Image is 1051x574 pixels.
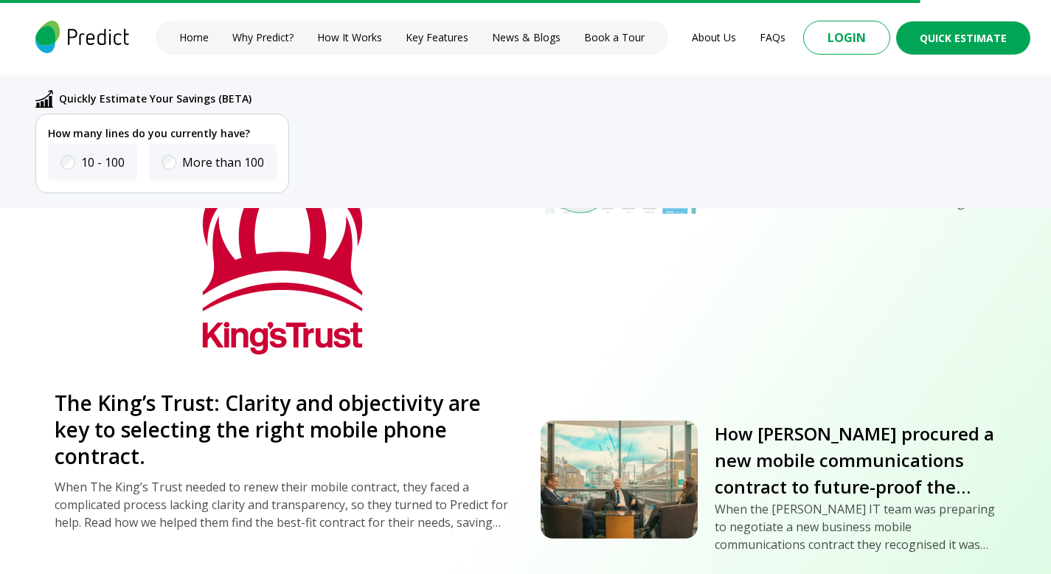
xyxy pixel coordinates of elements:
[584,30,645,45] a: Book a Tour
[81,153,125,171] label: 10 - 100
[803,21,890,55] button: Login
[541,421,698,539] img: How Harper Macleod procured a new mobile communications contract to future-proof the business.
[492,30,561,45] a: News & Blogs
[317,30,382,45] a: How It Works
[692,30,736,45] a: About Us
[715,500,997,553] p: When the [PERSON_NAME] IT team was preparing to negotiate a new business mobile communications co...
[715,421,997,500] a: How [PERSON_NAME] procured a new mobile communications contract to future-proof the business.
[182,153,264,171] label: More than 100
[48,126,277,141] p: How many lines do you currently have?
[32,21,132,53] img: logo
[35,90,53,108] img: abc
[896,21,1030,55] button: Quick Estimate
[55,390,511,469] a: The King’s Trust: Clarity and objectivity are key to selecting the right mobile phone contract.
[59,91,252,107] p: Quickly Estimate Your Savings (BETA)
[179,30,209,45] a: Home
[760,30,785,45] a: FAQs
[55,478,511,531] p: When The King’s Trust needed to renew their mobile contract, they faced a complicated process lac...
[232,30,294,45] a: Why Predict?
[406,30,468,45] a: Key Features
[75,105,490,381] img: new-study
